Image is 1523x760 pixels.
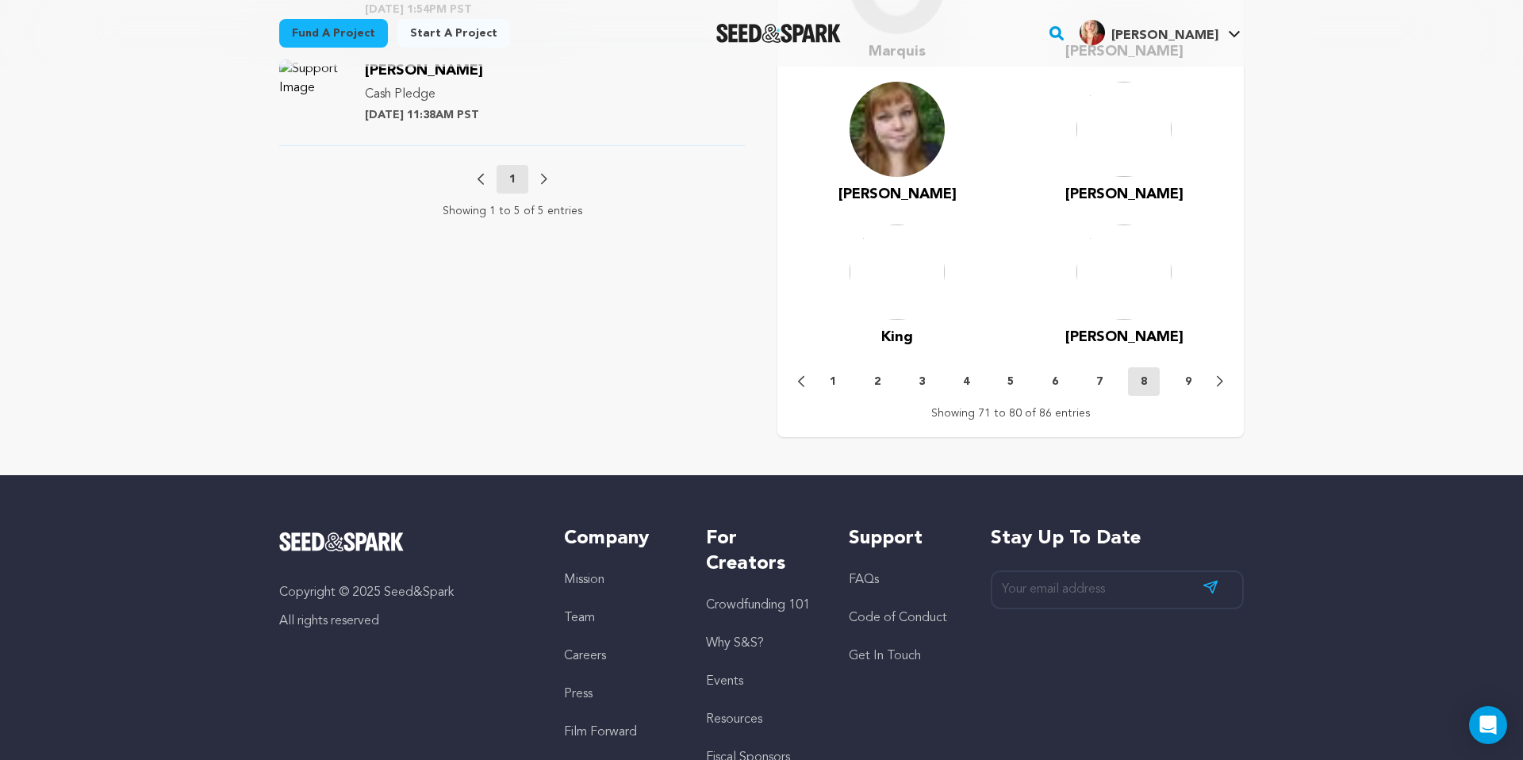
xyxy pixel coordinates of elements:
[279,532,532,551] a: Seed&Spark Homepage
[564,526,674,551] h5: Company
[1052,374,1058,390] p: 6
[443,203,583,219] p: Showing 1 to 5 of 5 entries
[706,713,762,726] a: Resources
[1076,82,1172,177] img: ACg8ocKm0GLNDW3w6zh64cRmv1yhQd7fSeVMCU_FY9v38poQVECoFR8=s96-c
[706,599,810,612] a: Crowdfunding 101
[365,107,483,123] p: [DATE] 11:38AM PST
[279,583,532,602] p: Copyright © 2025 Seed&Spark
[906,374,938,390] button: 3
[919,374,925,390] p: 3
[1141,374,1147,390] p: 8
[963,374,969,390] p: 4
[497,165,528,194] button: 1
[881,330,913,344] span: King
[509,171,516,187] p: 1
[817,374,849,390] button: 1
[365,63,483,78] span: [PERSON_NAME]
[279,59,349,129] img: Support Image
[1076,225,1172,320] img: ACg8ocJ14GyrTMaz0wB9L3ZF_R0GINv8r7eLPcT072rjgkte0bogi6E3=s96-c
[849,574,879,586] a: FAQs
[850,82,945,177] img: aa604a9739f779f7.jpg
[830,374,836,390] p: 1
[397,19,510,48] a: Start a project
[874,374,880,390] p: 2
[931,405,1091,421] p: Showing 71 to 80 of 86 entries
[1065,187,1183,202] span: [PERSON_NAME]
[849,612,947,624] a: Code of Conduct
[1080,20,1105,45] img: c8620fd1b4a1bd5e.jpg
[838,183,957,205] a: [PERSON_NAME]
[1128,367,1160,396] button: 8
[838,187,957,202] span: [PERSON_NAME]
[1185,374,1191,390] p: 9
[1172,374,1204,390] button: 9
[1076,17,1244,45] a: Lahna H.'s Profile
[279,612,532,631] p: All rights reserved
[564,650,606,662] a: Careers
[1065,326,1183,348] a: [PERSON_NAME]
[1111,29,1218,42] span: [PERSON_NAME]
[706,675,743,688] a: Events
[1065,330,1183,344] span: [PERSON_NAME]
[279,532,404,551] img: Seed&Spark Logo
[716,24,841,43] a: Seed&Spark Homepage
[706,637,764,650] a: Why S&S?
[564,574,604,586] a: Mission
[850,225,945,320] img: ACg8ocKXbRxyXp2YyjV5v9P8WMqoVQU-y6y79xN52ZGYIsg81kAJow=s96-c
[564,688,593,701] a: Press
[1076,17,1244,50] span: Lahna H.'s Profile
[1096,374,1103,390] p: 7
[849,650,921,662] a: Get In Touch
[991,526,1244,551] h5: Stay up to date
[706,526,816,577] h5: For Creators
[950,374,982,390] button: 4
[564,612,595,624] a: Team
[365,85,483,104] p: Cash Pledge
[1084,374,1115,390] button: 7
[1469,706,1507,744] div: Open Intercom Messenger
[1007,374,1014,390] p: 5
[564,726,637,739] a: Film Forward
[991,570,1244,609] input: Your email address
[716,24,841,43] img: Seed&Spark Logo Dark Mode
[995,374,1026,390] button: 5
[279,19,388,48] a: Fund a project
[365,65,483,78] a: [PERSON_NAME]
[881,326,913,348] a: King
[1065,183,1183,205] a: [PERSON_NAME]
[849,526,959,551] h5: Support
[1080,20,1218,45] div: Lahna H.'s Profile
[861,374,893,390] button: 2
[1039,374,1071,390] button: 6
